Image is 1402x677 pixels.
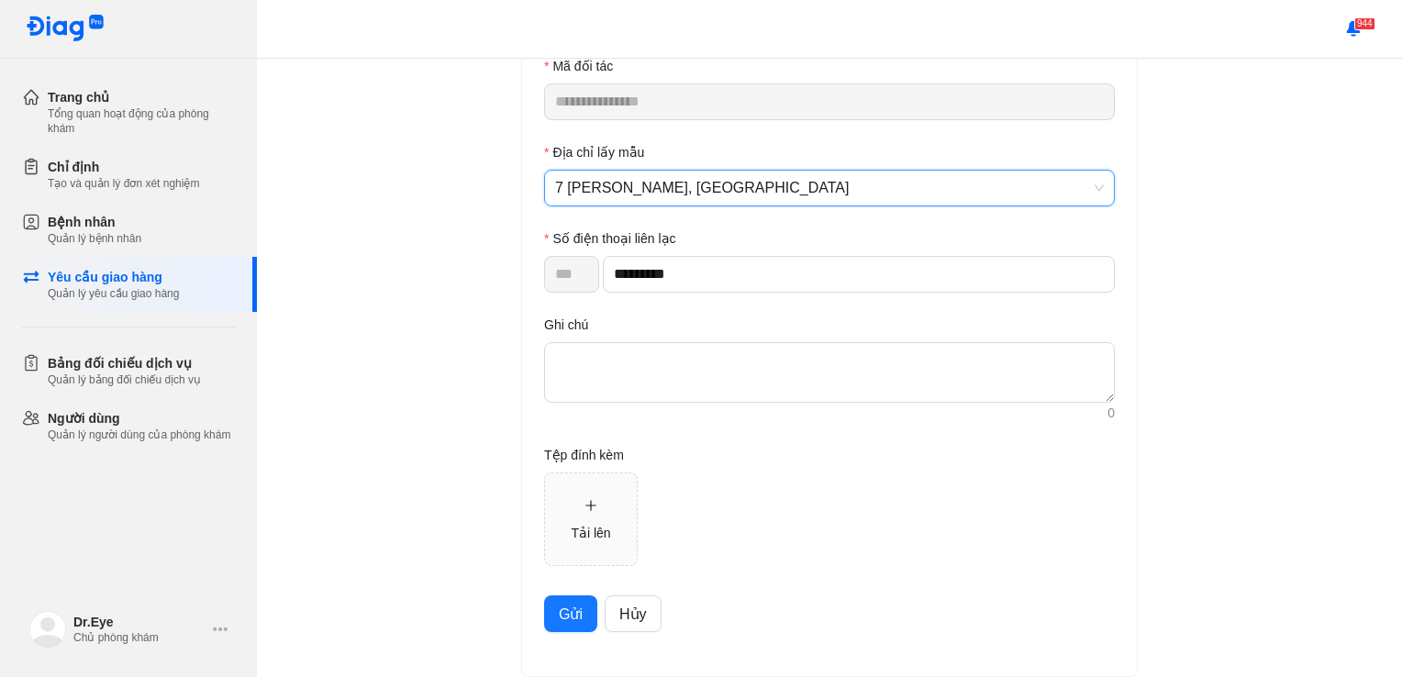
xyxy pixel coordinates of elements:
[571,523,610,543] div: Tải lên
[555,171,1104,205] span: 7 Nguyễn Cơ Thạch, An Lợi Đông, Quận 2, Thành phố Hồ Chí Minh
[544,595,597,632] button: Gửi
[48,427,230,442] div: Quản lý người dùng của phòng khám
[48,231,141,246] div: Quản lý bệnh nhân
[29,611,66,648] img: logo
[544,142,644,162] label: Địa chỉ lấy mẫu
[544,315,588,335] label: Ghi chú
[48,158,199,176] div: Chỉ định
[48,176,199,191] div: Tạo và quản lý đơn xét nghiệm
[544,228,676,249] label: Số điện thoại liên lạc
[26,15,105,43] img: logo
[48,354,201,372] div: Bảng đối chiếu dịch vụ
[584,499,597,512] span: plus
[73,630,206,645] div: Chủ phòng khám
[48,409,230,427] div: Người dùng
[544,56,613,76] label: Mã đối tác
[605,595,662,632] button: Hủy
[48,286,179,301] div: Quản lý yêu cầu giao hàng
[48,88,235,106] div: Trang chủ
[48,268,179,286] div: Yêu cầu giao hàng
[559,603,583,626] span: Gửi
[544,445,624,465] label: Tệp đính kèm
[73,614,206,630] div: Dr.Eye
[1354,17,1375,30] span: 944
[48,213,141,231] div: Bệnh nhân
[619,603,647,626] span: Hủy
[545,473,637,565] span: plusTải lên
[48,106,235,136] div: Tổng quan hoạt động của phòng khám
[48,372,201,387] div: Quản lý bảng đối chiếu dịch vụ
